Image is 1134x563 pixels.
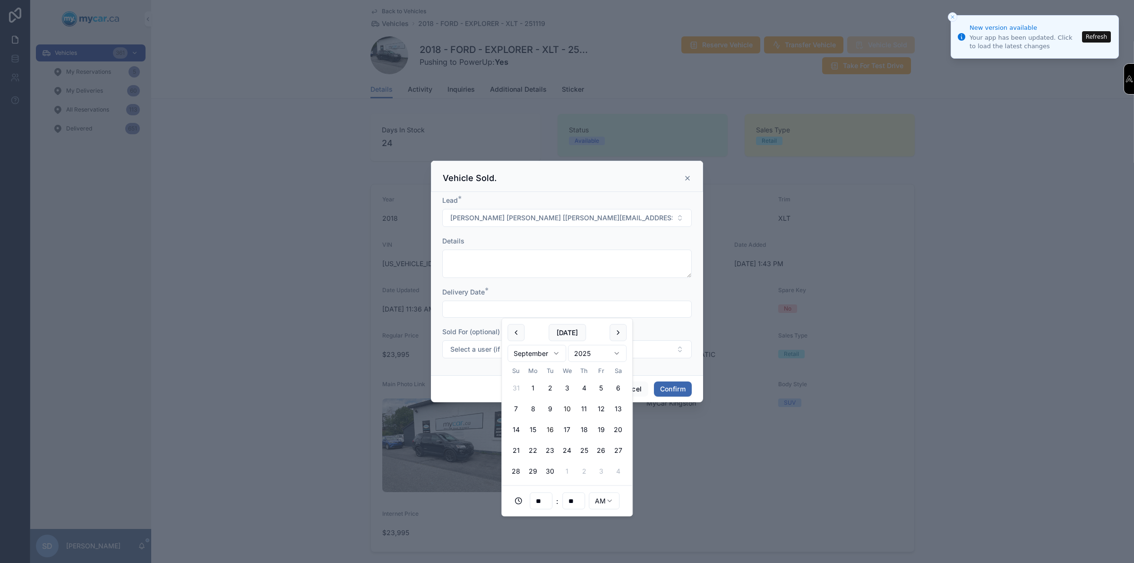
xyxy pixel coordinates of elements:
[524,421,541,438] button: Monday, September 15th, 2025
[524,380,541,397] button: Monday, September 1st, 2025
[610,400,627,417] button: Saturday, September 13th, 2025
[593,400,610,417] button: Friday, September 12th, 2025
[593,463,610,480] button: Friday, October 3rd, 2025
[442,196,458,204] span: Lead
[524,463,541,480] button: Monday, September 29th, 2025
[442,288,485,296] span: Delivery Date
[558,463,576,480] button: Wednesday, October 1st, 2025
[541,463,558,480] button: Tuesday, September 30th, 2025
[524,442,541,459] button: Monday, September 22nd, 2025
[610,463,627,480] button: Saturday, October 4th, 2025
[507,421,524,438] button: Sunday, September 14th, 2025
[507,492,627,511] div: :
[541,400,558,417] button: Tuesday, September 9th, 2025
[593,421,610,438] button: Friday, September 19th, 2025
[948,12,957,22] button: Close toast
[507,380,524,397] button: Sunday, August 31st, 2025
[541,442,558,459] button: Tuesday, September 23rd, 2025
[442,209,692,227] button: Select Button
[507,366,524,376] th: Sunday
[576,421,593,438] button: Thursday, September 18th, 2025
[524,400,541,417] button: Monday, September 8th, 2025
[443,173,497,184] h3: Vehicle Sold.
[442,340,692,358] button: Select Button
[507,366,627,480] table: September 2025
[541,380,558,397] button: Tuesday, September 2nd, 2025
[450,345,606,354] span: Select a user (if you are selling for someone else)
[541,421,558,438] button: Tuesday, September 16th, 2025
[558,442,576,459] button: Wednesday, September 24th, 2025
[593,380,610,397] button: Friday, September 5th, 2025
[610,442,627,459] button: Saturday, September 27th, 2025
[507,400,524,417] button: Sunday, September 7th, 2025
[558,380,576,397] button: Wednesday, September 3rd, 2025
[970,23,1079,33] div: New version available
[450,213,672,223] span: [PERSON_NAME] [PERSON_NAME] [[PERSON_NAME][EMAIL_ADDRESS][PERSON_NAME][DOMAIN_NAME]]
[558,421,576,438] button: Wednesday, September 17th, 2025
[524,366,541,376] th: Monday
[576,400,593,417] button: Thursday, September 11th, 2025
[558,400,576,417] button: Today, Wednesday, September 10th, 2025
[576,442,593,459] button: Thursday, September 25th, 2025
[610,380,627,397] button: Saturday, September 6th, 2025
[541,366,558,376] th: Tuesday
[442,237,464,245] span: Details
[1082,31,1111,43] button: Refresh
[507,463,524,480] button: Sunday, September 28th, 2025
[593,442,610,459] button: Friday, September 26th, 2025
[558,366,576,376] th: Wednesday
[610,366,627,376] th: Saturday
[442,328,500,336] span: Sold For (optional)
[576,366,593,376] th: Thursday
[593,366,610,376] th: Friday
[507,442,524,459] button: Sunday, September 21st, 2025
[654,381,692,397] button: Confirm
[970,34,1079,51] div: Your app has been updated. Click to load the latest changes
[549,324,586,341] button: [DATE]
[610,421,627,438] button: Saturday, September 20th, 2025
[576,380,593,397] button: Thursday, September 4th, 2025
[576,463,593,480] button: Thursday, October 2nd, 2025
